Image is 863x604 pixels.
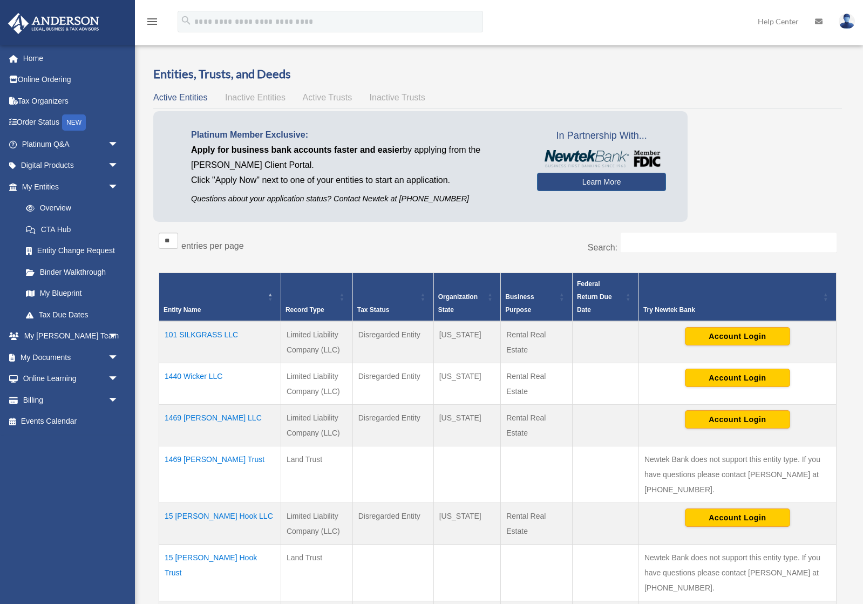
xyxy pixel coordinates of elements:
[108,133,130,155] span: arrow_drop_down
[15,261,130,283] a: Binder Walkthrough
[8,133,135,155] a: Platinum Q&Aarrow_drop_down
[352,273,433,321] th: Tax Status: Activate to sort
[839,13,855,29] img: User Pic
[8,90,135,112] a: Tax Organizers
[159,404,281,446] td: 1469 [PERSON_NAME] LLC
[159,321,281,363] td: 101 SILKGRASS LLC
[159,503,281,544] td: 15 [PERSON_NAME] Hook LLC
[638,273,836,321] th: Try Newtek Bank : Activate to sort
[191,145,403,154] span: Apply for business bank accounts faster and easier
[433,321,501,363] td: [US_STATE]
[685,373,790,382] a: Account Login
[352,404,433,446] td: Disregarded Entity
[685,508,790,527] button: Account Login
[685,415,790,423] a: Account Login
[433,503,501,544] td: [US_STATE]
[191,127,521,142] p: Platinum Member Exclusive:
[15,240,130,262] a: Entity Change Request
[191,173,521,188] p: Click "Apply Now" next to one of your entities to start an application.
[146,19,159,28] a: menu
[352,363,433,404] td: Disregarded Entity
[5,13,103,34] img: Anderson Advisors Platinum Portal
[370,93,425,102] span: Inactive Trusts
[281,404,352,446] td: Limited Liability Company (LLC)
[191,192,521,206] p: Questions about your application status? Contact Newtek at [PHONE_NUMBER]
[146,15,159,28] i: menu
[286,306,324,314] span: Record Type
[303,93,352,102] span: Active Trusts
[8,47,135,69] a: Home
[159,446,281,503] td: 1469 [PERSON_NAME] Trust
[685,327,790,345] button: Account Login
[108,155,130,177] span: arrow_drop_down
[108,325,130,348] span: arrow_drop_down
[62,114,86,131] div: NEW
[15,283,130,304] a: My Blueprint
[501,273,573,321] th: Business Purpose: Activate to sort
[159,363,281,404] td: 1440 Wicker LLC
[281,273,352,321] th: Record Type: Activate to sort
[108,368,130,390] span: arrow_drop_down
[159,544,281,601] td: 15 [PERSON_NAME] Hook Trust
[433,273,501,321] th: Organization State: Activate to sort
[159,273,281,321] th: Entity Name: Activate to invert sorting
[588,243,617,252] label: Search:
[15,219,130,240] a: CTA Hub
[8,368,135,390] a: Online Learningarrow_drop_down
[8,325,135,347] a: My [PERSON_NAME] Teamarrow_drop_down
[638,544,836,601] td: Newtek Bank does not support this entity type. If you have questions please contact [PERSON_NAME]...
[8,389,135,411] a: Billingarrow_drop_down
[501,503,573,544] td: Rental Real Estate
[15,304,130,325] a: Tax Due Dates
[281,544,352,601] td: Land Trust
[164,306,201,314] span: Entity Name
[352,503,433,544] td: Disregarded Entity
[225,93,286,102] span: Inactive Entities
[501,321,573,363] td: Rental Real Estate
[537,127,666,145] span: In Partnership With...
[638,446,836,503] td: Newtek Bank does not support this entity type. If you have questions please contact [PERSON_NAME]...
[352,321,433,363] td: Disregarded Entity
[685,331,790,340] a: Account Login
[572,273,638,321] th: Federal Return Due Date: Activate to sort
[8,69,135,91] a: Online Ordering
[108,389,130,411] span: arrow_drop_down
[153,93,207,102] span: Active Entities
[15,198,124,219] a: Overview
[8,112,135,134] a: Order StatusNEW
[438,293,478,314] span: Organization State
[281,503,352,544] td: Limited Liability Company (LLC)
[281,446,352,503] td: Land Trust
[191,142,521,173] p: by applying from the [PERSON_NAME] Client Portal.
[577,280,612,314] span: Federal Return Due Date
[542,150,661,167] img: NewtekBankLogoSM.png
[537,173,666,191] a: Learn More
[108,176,130,198] span: arrow_drop_down
[8,347,135,368] a: My Documentsarrow_drop_down
[501,404,573,446] td: Rental Real Estate
[685,369,790,387] button: Account Login
[685,410,790,429] button: Account Login
[281,321,352,363] td: Limited Liability Company (LLC)
[643,303,820,316] div: Try Newtek Bank
[505,293,534,314] span: Business Purpose
[357,306,390,314] span: Tax Status
[8,411,135,432] a: Events Calendar
[8,176,130,198] a: My Entitiesarrow_drop_down
[433,363,501,404] td: [US_STATE]
[108,347,130,369] span: arrow_drop_down
[153,66,842,83] h3: Entities, Trusts, and Deeds
[501,363,573,404] td: Rental Real Estate
[685,513,790,521] a: Account Login
[8,155,135,177] a: Digital Productsarrow_drop_down
[281,363,352,404] td: Limited Liability Company (LLC)
[180,15,192,26] i: search
[433,404,501,446] td: [US_STATE]
[181,241,244,250] label: entries per page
